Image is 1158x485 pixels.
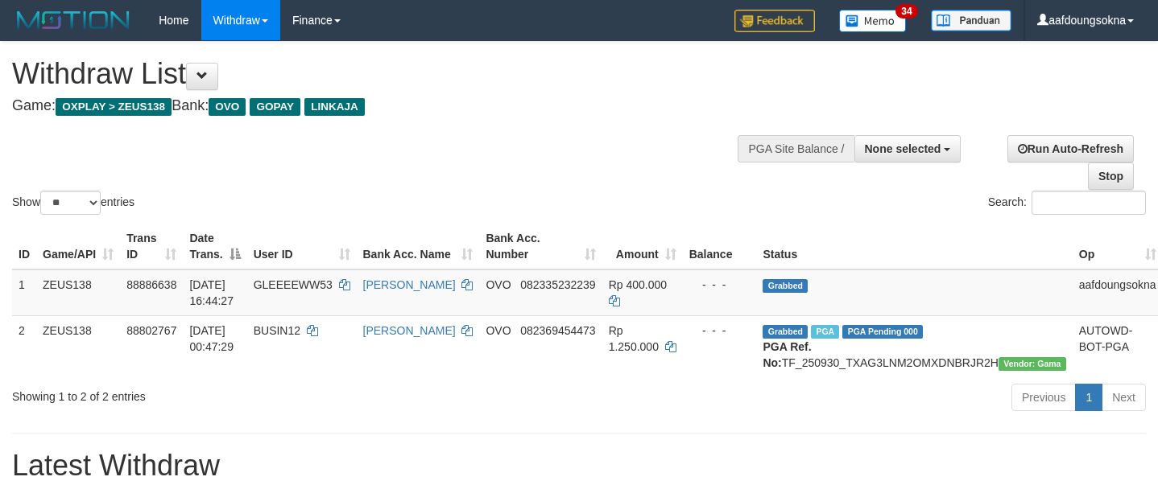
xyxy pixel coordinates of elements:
a: Next [1102,384,1146,411]
th: Balance [683,224,757,269]
th: Bank Acc. Name: activate to sort column ascending [357,224,480,269]
span: Vendor URL: https://trx31.1velocity.biz [999,357,1066,371]
span: Grabbed [763,279,808,293]
div: - - - [689,277,751,293]
span: LINKAJA [304,98,365,116]
img: Feedback.jpg [734,10,815,32]
a: [PERSON_NAME] [363,278,456,291]
h4: Game: Bank: [12,98,756,114]
td: 1 [12,269,36,316]
div: - - - [689,323,751,339]
span: [DATE] 16:44:27 [189,278,234,307]
a: 1 [1075,384,1102,411]
label: Search: [988,191,1146,215]
button: None selected [854,135,962,162]
a: Stop [1088,162,1134,190]
div: PGA Site Balance / [738,135,854,162]
td: ZEUS138 [36,269,120,316]
th: Date Trans.: activate to sort column descending [183,224,246,269]
th: Status [756,224,1072,269]
span: [DATE] 00:47:29 [189,324,234,353]
div: Showing 1 to 2 of 2 entries [12,382,470,405]
td: TF_250930_TXAG3LNM2OMXDNBRJR2H [756,315,1072,377]
span: OVO [486,324,511,337]
th: User ID: activate to sort column ascending [247,224,357,269]
span: OVO [486,278,511,291]
span: Grabbed [763,325,808,339]
th: ID [12,224,36,269]
span: 88886638 [126,278,176,291]
h1: Latest Withdraw [12,450,1146,482]
span: Copy 082369454473 to clipboard [520,324,595,337]
a: [PERSON_NAME] [363,324,456,337]
th: Game/API: activate to sort column ascending [36,224,120,269]
img: MOTION_logo.png [12,8,134,32]
td: ZEUS138 [36,315,120,377]
img: panduan.png [931,10,1011,31]
th: Bank Acc. Number: activate to sort column ascending [479,224,602,269]
img: Button%20Memo.svg [839,10,907,32]
span: 34 [895,4,917,18]
span: OVO [209,98,246,116]
select: Showentries [40,191,101,215]
input: Search: [1032,191,1146,215]
a: Previous [1011,384,1076,411]
span: Copy 082335232239 to clipboard [520,278,595,291]
span: 88802767 [126,324,176,337]
span: BUSIN12 [254,324,300,337]
h1: Withdraw List [12,58,756,90]
label: Show entries [12,191,134,215]
td: 2 [12,315,36,377]
span: GLEEEEWW53 [254,278,333,291]
span: GOPAY [250,98,300,116]
span: None selected [865,142,941,155]
span: Marked by aafsreyleap [811,325,839,339]
b: PGA Ref. No: [763,340,811,369]
span: Rp 1.250.000 [609,324,659,353]
span: OXPLAY > ZEUS138 [56,98,172,116]
th: Trans ID: activate to sort column ascending [120,224,183,269]
a: Run Auto-Refresh [1007,135,1134,162]
span: Rp 400.000 [609,278,667,291]
th: Amount: activate to sort column ascending [602,224,683,269]
span: PGA Pending [842,325,923,339]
